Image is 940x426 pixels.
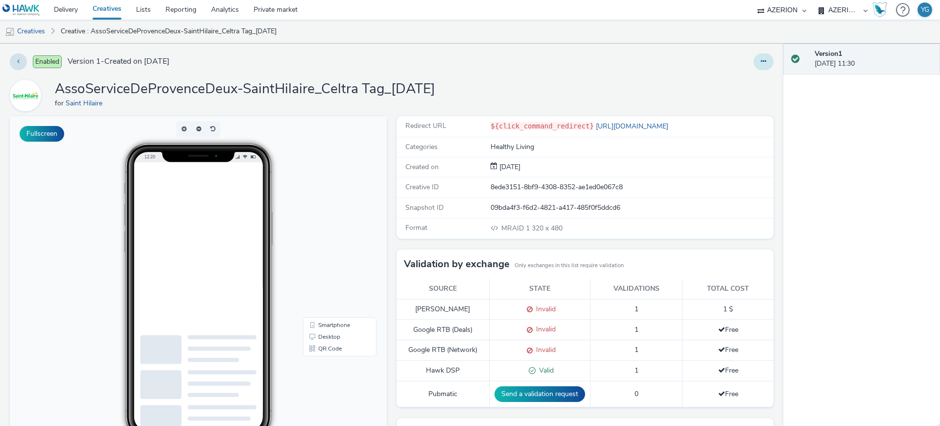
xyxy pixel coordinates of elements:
th: State [489,279,590,299]
span: Invalid [533,325,556,334]
span: Snapshot ID [405,203,444,212]
h3: Validation by exchange [404,257,510,272]
span: Created on [405,162,439,172]
span: Redirect URL [405,121,446,130]
span: for [55,99,66,108]
span: Free [718,325,738,334]
span: 1 $ [723,304,733,314]
span: 1 [634,345,638,354]
span: Free [718,345,738,354]
span: MRAID 1 [501,224,532,233]
img: Hawk Academy [872,2,887,18]
td: Pubmatic [397,381,489,407]
img: undefined Logo [2,4,40,16]
span: QR Code [308,229,332,235]
button: Fullscreen [20,126,64,142]
span: 1 [634,304,638,314]
span: 1 [634,366,638,375]
img: mobile [5,27,15,37]
span: Enabled [33,55,62,68]
span: Invalid [533,304,556,314]
td: [PERSON_NAME] [397,299,489,320]
div: Healthy Living [491,142,773,152]
strong: Version 1 [815,49,842,58]
span: 0 [634,389,638,399]
span: Valid [536,366,554,375]
img: Saint Hilaire [11,81,40,110]
span: 12:20 [135,38,145,43]
td: Google RTB (Deals) [397,320,489,340]
td: Google RTB (Network) [397,340,489,361]
span: 320 x 480 [500,224,563,233]
span: 1 [634,325,638,334]
span: Version 1 - Created on [DATE] [68,56,169,67]
span: Categories [405,142,438,151]
code: ${click_command_redirect} [491,122,594,130]
th: Validations [590,279,682,299]
span: Format [405,223,427,232]
span: Free [718,366,738,375]
a: Saint Hilaire [10,91,45,100]
li: QR Code [295,226,365,238]
span: Desktop [308,218,330,224]
span: Creative ID [405,182,439,192]
div: 09bda4f3-f6d2-4821-a417-485f0f5ddcd6 [491,203,773,213]
th: Source [397,279,489,299]
div: YG [921,2,929,17]
span: Smartphone [308,206,340,212]
th: Total cost [682,279,774,299]
a: Hawk Academy [872,2,891,18]
a: Saint Hilaire [66,99,106,108]
h1: AssoServiceDeProvenceDeux-SaintHilaire_Celtra Tag_[DATE] [55,80,435,99]
span: Invalid [533,345,556,354]
div: Creation 11 April 2025, 11:30 [497,162,520,172]
div: 8ede3151-8bf9-4308-8352-ae1ed0e067c8 [491,182,773,192]
button: Send a validation request [494,386,585,402]
span: Free [718,389,738,399]
li: Desktop [295,215,365,226]
td: Hawk DSP [397,361,489,381]
li: Smartphone [295,203,365,215]
span: [DATE] [497,162,520,172]
small: Only exchanges in this list require validation [515,262,624,270]
a: [URL][DOMAIN_NAME] [594,122,672,131]
a: Creative : AssoServiceDeProvenceDeux-SaintHilaire_Celtra Tag_[DATE] [56,20,282,43]
div: [DATE] 11:30 [815,49,932,69]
